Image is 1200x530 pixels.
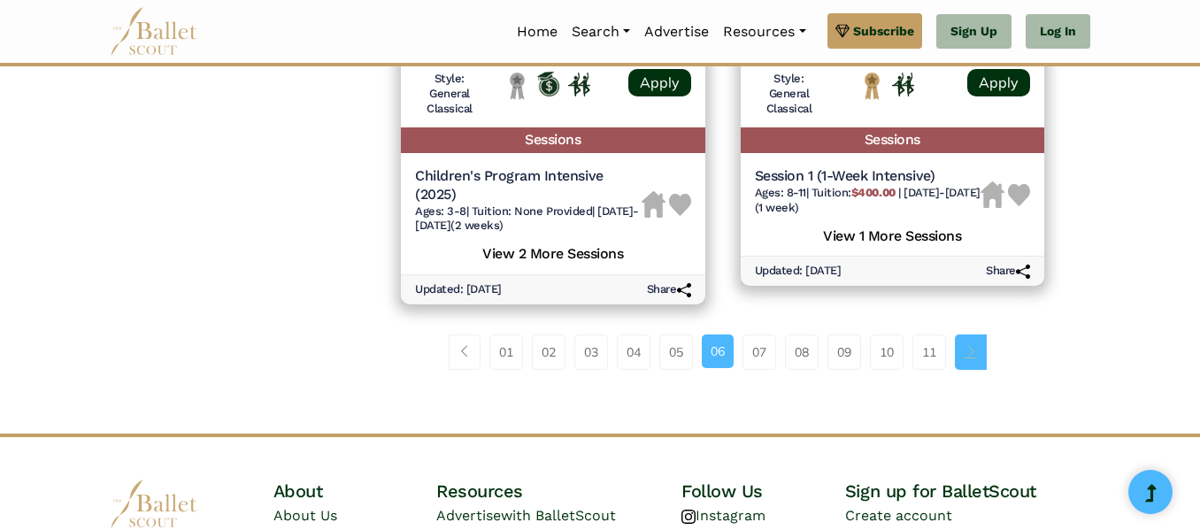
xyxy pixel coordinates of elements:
[851,186,896,199] b: $400.00
[568,73,590,96] img: In Person
[742,334,776,370] a: 07
[755,72,824,117] h6: Style: General Classical
[415,241,691,264] h5: View 2 More Sessions
[845,480,1090,503] h4: Sign up for BalletScout
[986,264,1030,279] h6: Share
[532,334,565,370] a: 02
[506,72,528,99] img: Local
[870,334,904,370] a: 10
[669,194,691,216] img: Heart
[827,13,922,49] a: Subscribe
[845,507,952,524] a: Create account
[415,282,502,297] h6: Updated: [DATE]
[415,204,466,218] span: Ages: 3-8
[565,13,637,50] a: Search
[755,167,981,186] h5: Session 1 (1-Week Intensive)
[702,334,734,368] a: 06
[741,127,1045,153] h5: Sessions
[755,264,842,279] h6: Updated: [DATE]
[755,186,981,216] h6: | |
[436,507,616,524] a: Advertisewith BalletScout
[861,72,883,99] img: National
[110,480,198,528] img: logo
[912,334,946,370] a: 11
[472,204,592,218] span: Tuition: None Provided
[642,191,665,218] img: Housing Unavailable
[436,480,681,503] h4: Resources
[936,14,1012,50] a: Sign Up
[537,72,559,96] img: Offers Scholarship
[755,223,1031,246] h5: View 1 More Sessions
[716,13,812,50] a: Resources
[892,73,914,96] img: In Person
[415,167,642,204] h5: Children's Program Intensive (2025)
[827,334,861,370] a: 09
[617,334,650,370] a: 04
[659,334,693,370] a: 05
[415,72,484,117] h6: Style: General Classical
[647,282,691,297] h6: Share
[681,510,696,524] img: instagram logo
[501,507,616,524] span: with BalletScout
[574,334,608,370] a: 03
[401,127,705,153] h5: Sessions
[273,480,437,503] h4: About
[755,186,981,214] span: [DATE]-[DATE] (1 week)
[967,69,1030,96] a: Apply
[449,334,996,370] nav: Page navigation example
[835,21,850,41] img: gem.svg
[812,186,898,199] span: Tuition:
[415,204,642,234] h6: | |
[853,21,914,41] span: Subscribe
[510,13,565,50] a: Home
[415,204,639,233] span: [DATE]-[DATE] (2 weeks)
[1008,184,1030,206] img: Heart
[681,507,765,524] a: Instagram
[489,334,523,370] a: 01
[637,13,716,50] a: Advertise
[981,181,1004,208] img: Housing Unavailable
[273,507,337,524] a: About Us
[785,334,819,370] a: 08
[1026,14,1090,50] a: Log In
[681,480,845,503] h4: Follow Us
[755,186,806,199] span: Ages: 8-11
[628,69,691,96] a: Apply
